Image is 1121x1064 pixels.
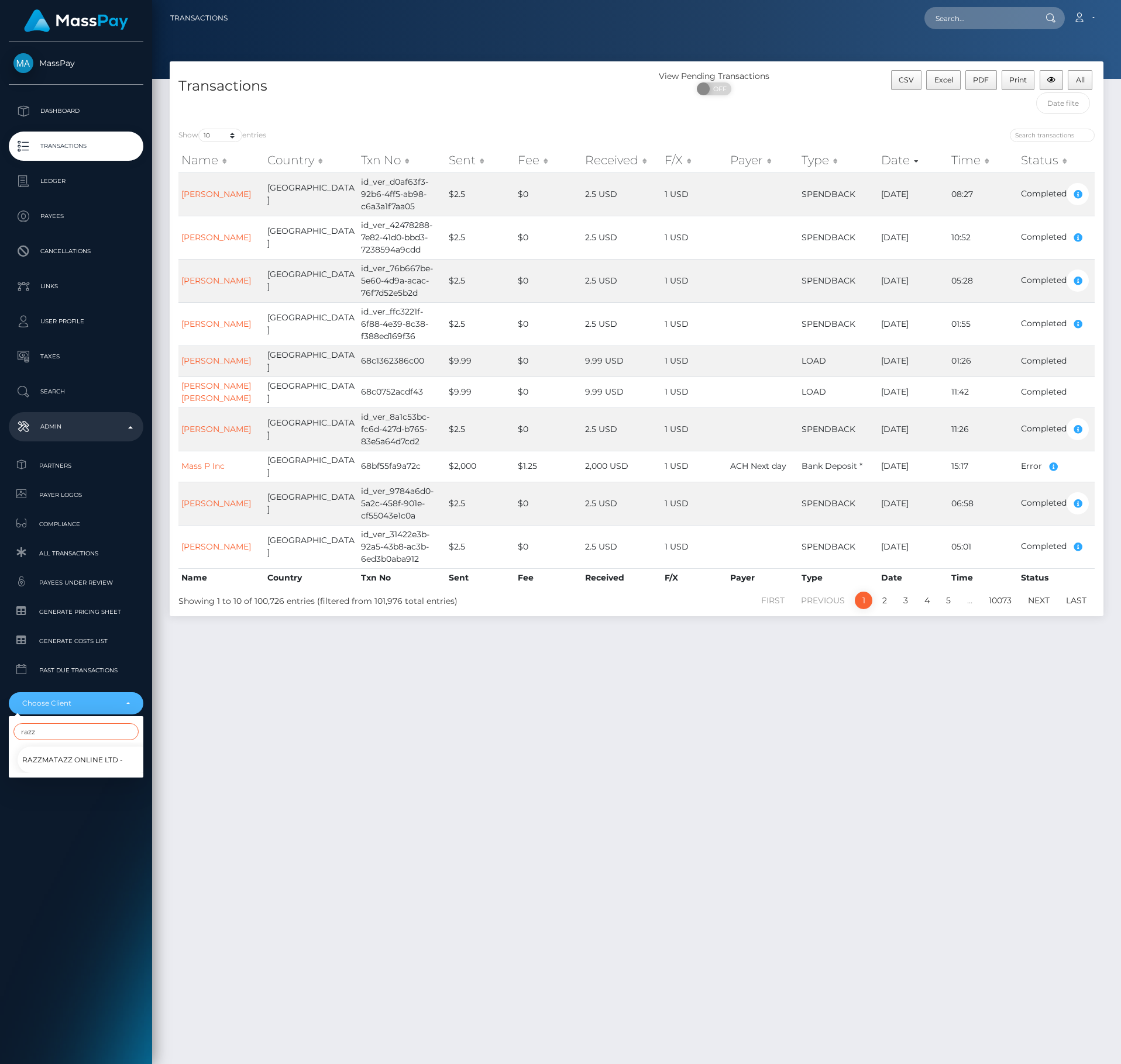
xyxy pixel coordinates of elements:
[515,259,582,302] td: $0
[878,172,948,216] td: [DATE]
[878,346,948,376] td: [DATE]
[13,459,139,472] span: Partners
[358,451,445,482] td: 68bf55fa9a72c
[582,407,662,451] td: 2.5 USD
[515,568,582,587] th: Fee
[662,172,727,216] td: 1 USD
[582,346,662,376] td: 9.99 USD
[181,232,251,243] a: [PERSON_NAME]
[13,348,139,365] p: Taxes
[181,381,251,403] a: [PERSON_NAME] [PERSON_NAME]
[855,592,872,609] a: 1
[730,461,786,471] span: ACH Next day
[9,167,143,196] a: Ledger
[264,216,358,259] td: [GEOGRAPHIC_DATA]
[948,216,1019,259] td: 10:52
[198,129,242,142] select: Showentries
[1018,148,1095,172] th: Status: activate to sort column ascending
[358,172,445,216] td: id_ver_d0af63f3-92b6-4ff5-ab98-c6a3a1f7aa05
[9,658,143,683] a: Past Due Transactions
[799,172,879,216] td: SPENDBACK
[662,148,727,172] th: F/X: activate to sort column ascending
[515,451,582,482] td: $1.25
[1068,70,1092,90] button: All
[799,525,879,568] td: SPENDBACK
[582,376,662,407] td: 9.99 USD
[178,76,628,96] h4: Transactions
[13,243,139,260] p: Cancellations
[446,568,515,587] th: Sent
[934,75,953,84] span: Excel
[799,259,879,302] td: SPENDBACK
[13,278,139,295] p: Links
[9,58,143,68] span: MassPay
[948,407,1019,451] td: 11:26
[515,346,582,376] td: $0
[22,752,123,768] span: Razzmatazz Online Ltd -
[181,319,251,329] a: [PERSON_NAME]
[1018,259,1095,302] td: Completed
[1036,92,1090,114] input: Date filter
[662,376,727,407] td: 1 USD
[9,692,143,714] button: Choose Client
[924,7,1034,29] input: Search...
[1018,216,1095,259] td: Completed
[9,377,143,406] a: Search
[358,482,445,525] td: id_ver_9784a6d0-5a2c-458f-901e-cf55043e1c0a
[446,376,515,407] td: $9.99
[582,302,662,346] td: 2.5 USD
[178,568,264,587] th: Name
[358,568,445,587] th: Txn No
[878,525,948,568] td: [DATE]
[9,599,143,624] a: Generate Pricing Sheet
[446,451,515,482] td: $2,000
[1018,407,1095,451] td: Completed
[9,512,143,537] a: Compliance
[891,70,922,90] button: CSV
[1076,75,1085,84] span: All
[948,259,1019,302] td: 05:28
[662,451,727,482] td: 1 USD
[662,482,727,525] td: 1 USD
[446,216,515,259] td: $2.5
[662,216,727,259] td: 1 USD
[13,547,139,560] span: All Transactions
[9,307,143,336] a: User Profile
[515,376,582,407] td: $0
[799,302,879,346] td: SPENDBACK
[582,482,662,525] td: 2.5 USD
[13,723,139,740] input: Search
[897,592,914,609] a: 3
[878,568,948,587] th: Date
[446,302,515,346] td: $2.5
[13,605,139,619] span: Generate Pricing Sheet
[9,132,143,161] a: Transactions
[446,407,515,451] td: $2.5
[515,302,582,346] td: $0
[926,70,961,90] button: Excel
[940,592,957,609] a: 5
[13,53,33,73] img: MassPay
[181,355,251,366] a: [PERSON_NAME]
[799,451,879,482] td: Bank Deposit *
[948,172,1019,216] td: 08:27
[1018,451,1095,482] td: Error
[358,376,445,407] td: 68c0752acdf43
[9,570,143,595] a: Payees under Review
[9,342,143,371] a: Taxes
[799,568,879,587] th: Type
[181,541,251,552] a: [PERSON_NAME]
[1040,70,1064,90] button: Column visibility
[178,129,266,142] label: Show entries
[9,96,143,126] a: Dashboard
[799,407,879,451] td: SPENDBACK
[9,272,143,301] a: Links
[799,148,879,172] th: Type: activate to sort column ascending
[13,664,139,677] span: Past Due Transactions
[358,302,445,346] td: id_ver_ffc3221f-6f88-4e39-8c38-f388ed169f36
[358,346,445,376] td: 68c1362386c00
[662,407,727,451] td: 1 USD
[13,418,139,436] p: Admin
[13,208,139,225] p: Payees
[264,451,358,482] td: [GEOGRAPHIC_DATA]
